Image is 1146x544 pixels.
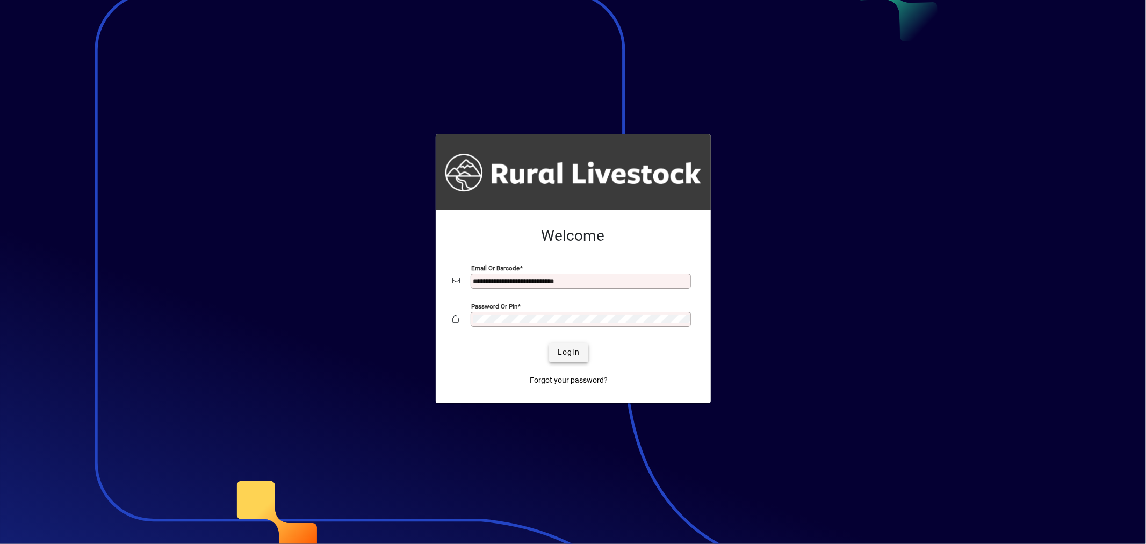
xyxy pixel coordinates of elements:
[471,264,520,271] mat-label: Email or Barcode
[525,371,612,390] a: Forgot your password?
[558,347,580,358] span: Login
[549,343,588,362] button: Login
[530,375,608,386] span: Forgot your password?
[453,227,694,245] h2: Welcome
[471,302,517,310] mat-label: Password or Pin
